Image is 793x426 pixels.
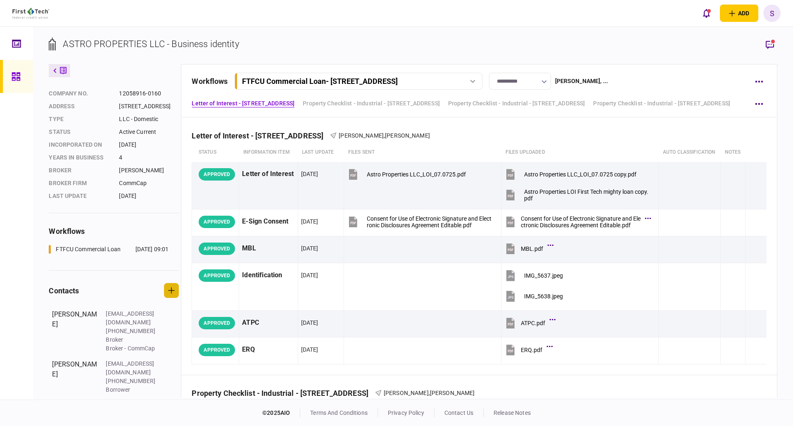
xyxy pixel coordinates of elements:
[106,359,159,377] div: [EMAIL_ADDRESS][DOMAIN_NAME]
[192,131,330,140] div: Letter of Interest - [STREET_ADDRESS]
[192,143,239,162] th: status
[504,212,649,231] button: Consent for Use of Electronic Signature and Electronic Disclosures Agreement Editable.pdf
[659,143,721,162] th: auto classification
[106,327,159,336] div: [PHONE_NUMBER]
[494,409,531,416] a: release notes
[49,245,169,254] a: FTFCU Commercial Loan[DATE] 09:01
[524,272,563,279] div: IMG_5637.jpeg
[444,409,473,416] a: contact us
[119,179,179,188] div: CommCap
[119,115,179,124] div: LLC - Domestic
[119,102,179,111] div: [STREET_ADDRESS]
[430,390,475,396] span: [PERSON_NAME]
[242,77,398,86] div: FTFCU Commercial Loan - [STREET_ADDRESS]
[119,140,179,149] div: [DATE]
[521,245,543,252] div: MBL.pdf
[298,143,344,162] th: last update
[721,143,746,162] th: notes
[521,215,641,228] div: Consent for Use of Electronic Signature and Electronic Disclosures Agreement Editable.pdf
[347,212,491,231] button: Consent for Use of Electronic Signature and Electronic Disclosures Agreement Editable.pdf
[199,269,235,282] div: APPROVED
[106,309,159,327] div: [EMAIL_ADDRESS][DOMAIN_NAME]
[593,99,730,108] a: Property Checklist - Industrial - [STREET_ADDRESS]
[192,76,228,87] div: workflows
[199,243,235,255] div: APPROVED
[49,102,111,111] div: address
[524,293,563,300] div: IMG_5638.jpeg
[367,215,491,228] div: Consent for Use of Electronic Signature and Electronic Disclosures Agreement Editable.pdf
[192,389,375,397] div: Property Checklist - Industrial - [STREET_ADDRESS]
[448,99,585,108] a: Property Checklist - Industrial - [STREET_ADDRESS]
[385,132,430,139] span: [PERSON_NAME]
[303,99,440,108] a: Property Checklist - Industrial - [STREET_ADDRESS]
[49,89,111,98] div: company no.
[235,73,482,90] button: FTFCU Commercial Loan- [STREET_ADDRESS]
[555,77,608,86] div: [PERSON_NAME] , ...
[49,179,111,188] div: broker firm
[367,171,466,178] div: Astro Properties LLC_LOI_07.0725.pdf
[119,128,179,136] div: Active Current
[106,336,159,344] div: Broker
[347,165,466,183] button: Astro Properties LLC_LOI_07.0725.pdf
[199,216,235,228] div: APPROVED
[384,132,385,139] span: ,
[504,266,563,285] button: IMG_5637.jpeg
[63,37,239,51] div: ASTRO PROPERTIES LLC - Business identity
[119,89,179,98] div: 12058916-0160
[384,390,429,396] span: [PERSON_NAME]
[262,409,300,417] div: © 2025 AIO
[52,359,97,394] div: [PERSON_NAME]
[720,5,758,22] button: open adding identity options
[49,115,111,124] div: Type
[504,186,649,204] button: Astro Properties LOI First Tech mighty loan copy.pdf
[501,143,659,162] th: Files uploaded
[106,377,159,386] div: [PHONE_NUMBER]
[56,245,121,254] div: FTFCU Commercial Loan
[192,99,294,108] a: Letter of Interest - [STREET_ADDRESS]
[199,168,235,181] div: APPROVED
[119,192,179,200] div: [DATE]
[344,143,501,162] th: files sent
[242,212,294,231] div: E-Sign Consent
[242,239,294,258] div: MBL
[49,153,111,162] div: years in business
[49,226,179,237] div: workflows
[521,347,542,353] div: ERQ.pdf
[242,165,294,183] div: Letter of Interest
[504,287,563,305] button: IMG_5638.jpeg
[135,245,169,254] div: [DATE] 09:01
[199,317,235,329] div: APPROVED
[429,390,430,396] span: ,
[698,5,715,22] button: open notifications list
[199,344,235,356] div: APPROVED
[504,239,551,258] button: MBL.pdf
[242,314,294,332] div: ATPC
[521,320,545,326] div: ATPC.pdf
[106,386,159,394] div: Borrower
[242,266,294,285] div: Identification
[119,153,179,162] div: 4
[504,314,553,332] button: ATPC.pdf
[49,192,111,200] div: last update
[106,344,159,353] div: Broker - CommCap
[242,340,294,359] div: ERQ
[524,171,636,178] div: Astro Properties LLC_LOI_07.0725 copy.pdf
[388,409,424,416] a: privacy policy
[504,165,636,183] button: Astro Properties LLC_LOI_07.0725 copy.pdf
[49,166,111,175] div: Broker
[524,188,649,202] div: Astro Properties LOI First Tech mighty loan copy.pdf
[504,340,551,359] button: ERQ.pdf
[301,170,318,178] div: [DATE]
[49,285,79,296] div: contacts
[239,143,298,162] th: Information item
[301,319,318,327] div: [DATE]
[52,309,97,353] div: [PERSON_NAME]
[301,345,318,354] div: [DATE]
[119,166,179,175] div: [PERSON_NAME]
[339,132,384,139] span: [PERSON_NAME]
[49,140,111,149] div: incorporated on
[301,271,318,279] div: [DATE]
[301,244,318,252] div: [DATE]
[301,217,318,226] div: [DATE]
[763,5,781,22] button: S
